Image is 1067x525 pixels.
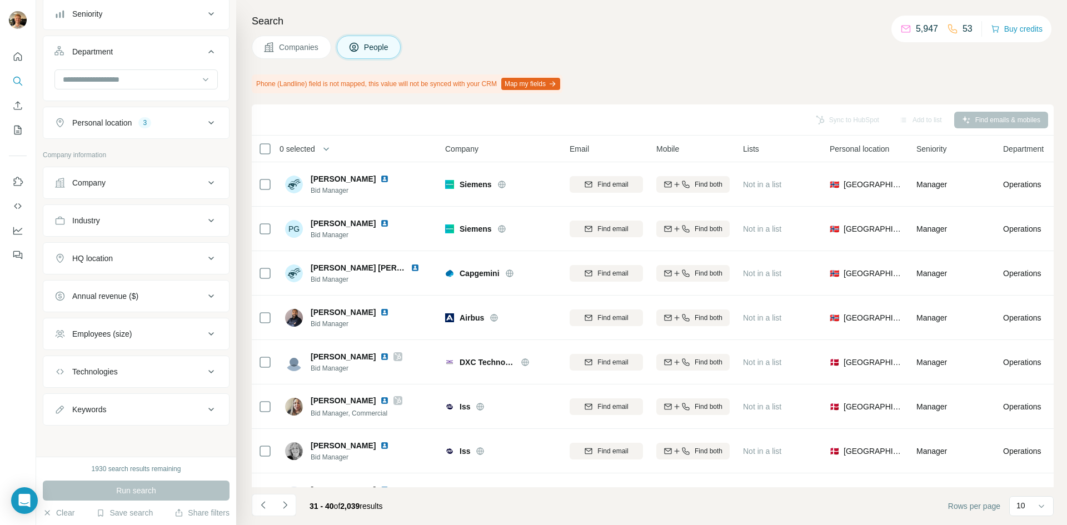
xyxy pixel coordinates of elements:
[743,224,781,233] span: Not in a list
[570,309,643,326] button: Find email
[72,328,132,339] div: Employees (size)
[1003,179,1041,190] span: Operations
[311,263,443,272] span: [PERSON_NAME] [PERSON_NAME]
[279,42,320,53] span: Companies
[311,307,376,318] span: [PERSON_NAME]
[285,442,303,460] img: Avatar
[743,313,781,322] span: Not in a list
[252,494,274,516] button: Navigate to previous page
[96,507,153,518] button: Save search
[43,396,229,423] button: Keywords
[72,117,132,128] div: Personal location
[695,179,722,189] span: Find both
[830,312,839,323] span: 🇳🇴
[334,502,341,511] span: of
[597,357,628,367] span: Find email
[695,402,722,412] span: Find both
[656,221,730,237] button: Find both
[656,143,679,154] span: Mobile
[311,363,402,373] span: Bid Manager
[916,22,938,36] p: 5,947
[311,218,376,229] span: [PERSON_NAME]
[743,402,781,411] span: Not in a list
[340,502,360,511] span: 2,039
[9,172,27,192] button: Use Surfe on LinkedIn
[460,268,500,279] span: Capgemini
[695,313,722,323] span: Find both
[174,507,230,518] button: Share filters
[695,357,722,367] span: Find both
[445,180,454,189] img: Logo of Siemens
[743,269,781,278] span: Not in a list
[311,452,402,462] span: Bid Manager
[1016,500,1025,511] p: 10
[311,186,402,196] span: Bid Manager
[138,118,151,128] div: 3
[311,409,387,417] span: Bid Manager, Commercial
[311,395,376,406] span: [PERSON_NAME]
[285,176,303,193] img: Avatar
[695,446,722,456] span: Find both
[743,358,781,367] span: Not in a list
[43,150,230,160] p: Company information
[380,352,389,361] img: LinkedIn logo
[916,447,947,456] span: Manager
[916,180,947,189] span: Manager
[445,269,454,278] img: Logo of Capgemini
[274,494,296,516] button: Navigate to next page
[916,358,947,367] span: Manager
[311,230,402,240] span: Bid Manager
[501,78,560,90] button: Map my fields
[570,354,643,371] button: Find email
[311,173,376,184] span: [PERSON_NAME]
[252,13,1054,29] h4: Search
[72,215,100,226] div: Industry
[570,265,643,282] button: Find email
[656,176,730,193] button: Find both
[72,291,138,302] div: Annual revenue ($)
[9,11,27,29] img: Avatar
[72,46,113,57] div: Department
[656,398,730,415] button: Find both
[380,174,389,183] img: LinkedIn logo
[285,353,303,371] img: Avatar
[310,502,383,511] span: results
[460,223,492,234] span: Siemens
[695,224,722,234] span: Find both
[656,443,730,459] button: Find both
[695,268,722,278] span: Find both
[844,223,903,234] span: [GEOGRAPHIC_DATA]
[1003,312,1041,323] span: Operations
[743,143,759,154] span: Lists
[380,486,389,494] img: LinkedIn logo
[9,221,27,241] button: Dashboard
[830,143,889,154] span: Personal location
[597,446,628,456] span: Find email
[916,224,947,233] span: Manager
[1003,223,1041,234] span: Operations
[844,312,903,323] span: [GEOGRAPHIC_DATA]
[311,319,402,329] span: Bid Manager
[285,220,303,238] div: PG
[916,402,947,411] span: Manager
[1003,268,1041,279] span: Operations
[380,441,389,450] img: LinkedIn logo
[1003,401,1041,412] span: Operations
[11,487,38,514] div: Open Intercom Messenger
[411,263,420,272] img: LinkedIn logo
[844,268,903,279] span: [GEOGRAPHIC_DATA]
[830,223,839,234] span: 🇳🇴
[43,38,229,69] button: Department
[460,446,470,457] span: Iss
[9,96,27,116] button: Enrich CSV
[9,196,27,216] button: Use Surfe API
[285,487,303,504] img: Avatar
[43,321,229,347] button: Employees (size)
[597,313,628,323] span: Find email
[43,245,229,272] button: HQ location
[656,354,730,371] button: Find both
[948,501,1000,512] span: Rows per page
[460,401,470,412] span: Iss
[1003,143,1044,154] span: Department
[656,487,730,504] button: Find both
